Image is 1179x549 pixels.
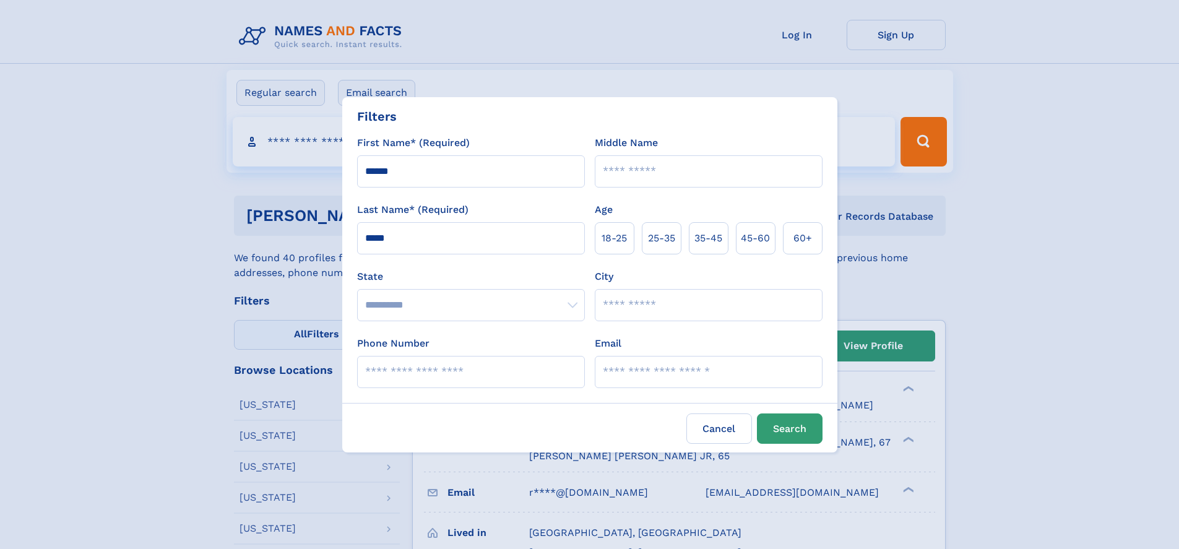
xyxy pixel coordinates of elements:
span: 45‑60 [741,231,770,246]
label: Phone Number [357,336,430,351]
label: Middle Name [595,136,658,150]
span: 60+ [793,231,812,246]
label: Age [595,202,613,217]
div: Filters [357,107,397,126]
button: Search [757,413,823,444]
span: 18‑25 [602,231,627,246]
span: 25‑35 [648,231,675,246]
label: Last Name* (Required) [357,202,469,217]
label: City [595,269,613,284]
span: 35‑45 [694,231,722,246]
label: Email [595,336,621,351]
label: State [357,269,585,284]
label: First Name* (Required) [357,136,470,150]
label: Cancel [686,413,752,444]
